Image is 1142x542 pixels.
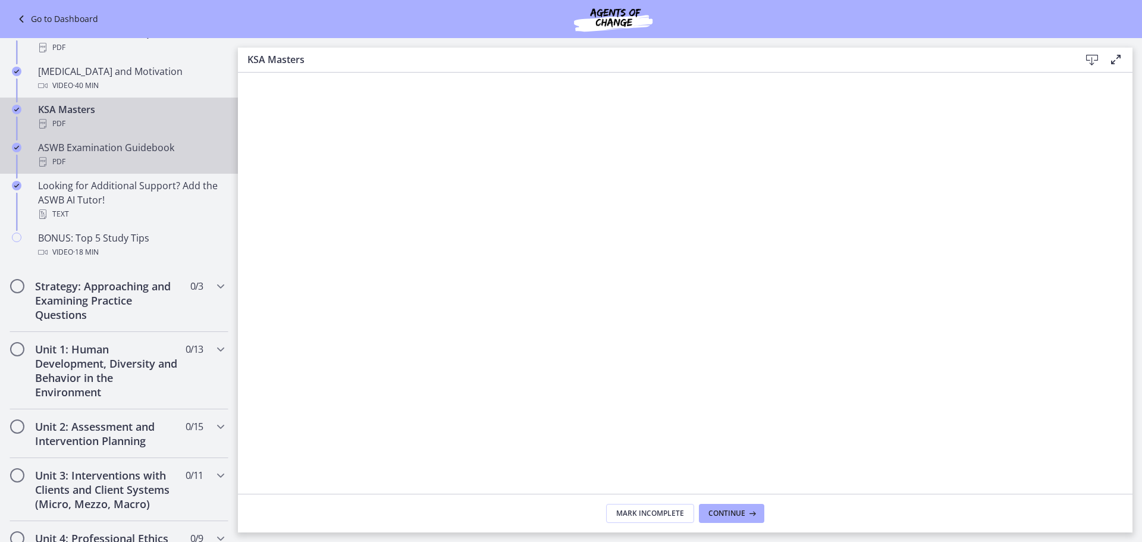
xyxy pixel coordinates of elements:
div: ASWB Examination Guidebook [38,140,224,169]
h2: Unit 3: Interventions with Clients and Client Systems (Micro, Mezzo, Macro) [35,468,180,511]
div: [MEDICAL_DATA] and Motivation [38,64,224,93]
div: PDF [38,155,224,169]
h2: Strategy: Approaching and Examining Practice Questions [35,279,180,322]
i: Completed [12,143,21,152]
img: Agents of Change [542,5,685,33]
span: Continue [708,509,745,518]
div: PDF [38,40,224,55]
span: · 40 min [73,79,99,93]
i: Completed [12,67,21,76]
h2: Unit 2: Assessment and Intervention Planning [35,419,180,448]
h2: Unit 1: Human Development, Diversity and Behavior in the Environment [35,342,180,399]
i: Completed [12,181,21,190]
div: Text [38,207,224,221]
div: BONUS: Top 5 Study Tips [38,231,224,259]
span: 0 / 11 [186,468,203,483]
button: Continue [699,504,764,523]
div: PDF [38,117,224,131]
span: 0 / 13 [186,342,203,356]
div: Video [38,245,224,259]
a: Go to Dashboard [14,12,98,26]
div: Video [38,79,224,93]
span: 0 / 3 [190,279,203,293]
h3: KSA Masters [247,52,1061,67]
span: 0 / 15 [186,419,203,434]
button: Mark Incomplete [606,504,694,523]
span: · 18 min [73,245,99,259]
div: Back to Basics Practice Questions [38,26,224,55]
span: Mark Incomplete [616,509,684,518]
i: Completed [12,105,21,114]
div: KSA Masters [38,102,224,131]
div: Looking for Additional Support? Add the ASWB AI Tutor! [38,178,224,221]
